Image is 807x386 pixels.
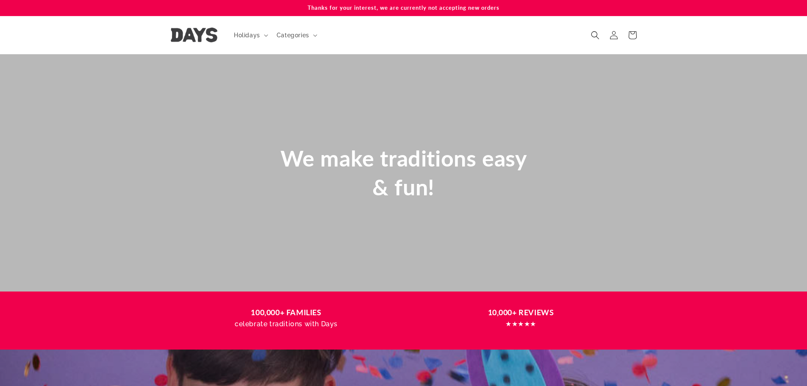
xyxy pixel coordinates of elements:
[277,31,309,39] span: Categories
[412,307,630,318] h3: 10,000+ REVIEWS
[280,145,527,200] span: We make traditions easy & fun!
[586,26,605,44] summary: Search
[177,307,396,318] h3: 100,000+ FAMILIES
[171,28,217,42] img: Days United
[272,26,321,44] summary: Categories
[229,26,272,44] summary: Holidays
[234,31,260,39] span: Holidays
[177,318,396,330] p: celebrate traditions with Days
[412,318,630,330] p: ★★★★★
